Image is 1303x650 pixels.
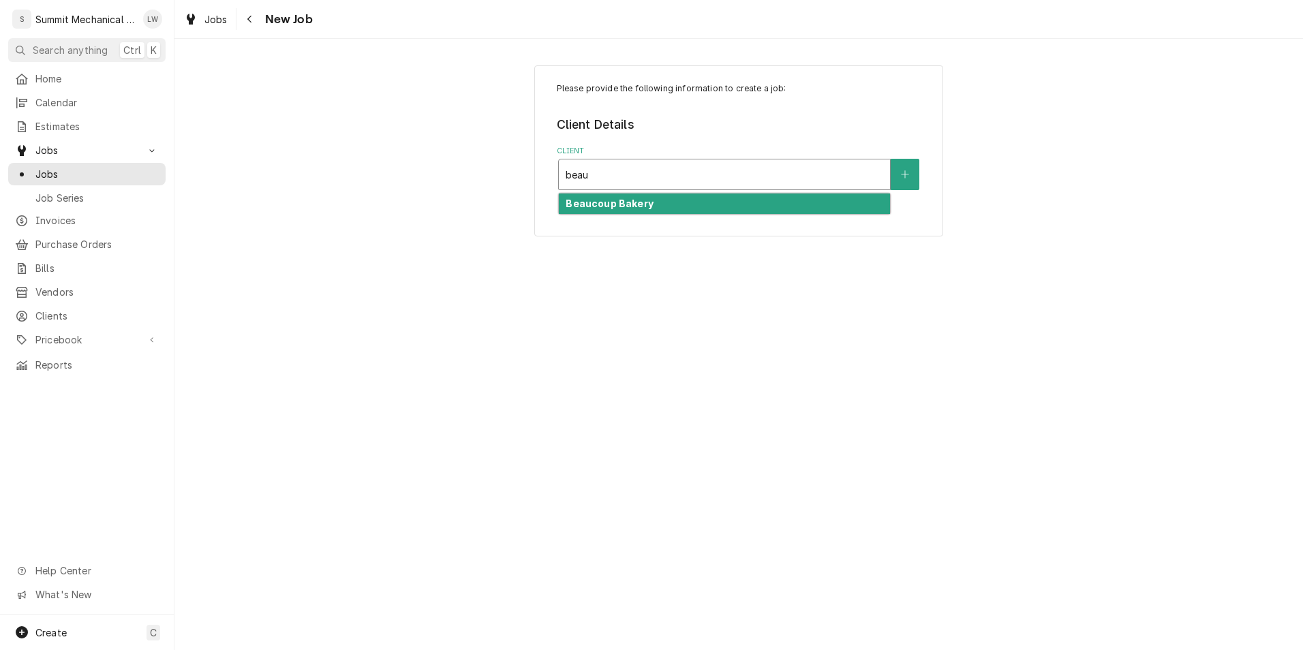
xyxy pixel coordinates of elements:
[35,563,157,578] span: Help Center
[557,82,921,190] div: Job Create/Update Form
[8,38,166,62] button: Search anythingCtrlK
[8,163,166,185] a: Jobs
[35,167,159,181] span: Jobs
[204,12,228,27] span: Jobs
[35,627,67,638] span: Create
[35,213,159,228] span: Invoices
[12,10,31,29] div: S
[35,72,159,86] span: Home
[8,305,166,327] a: Clients
[8,583,166,606] a: Go to What's New
[8,328,166,351] a: Go to Pricebook
[8,187,166,209] a: Job Series
[8,67,166,90] a: Home
[901,170,909,179] svg: Create New Client
[35,332,138,347] span: Pricebook
[239,8,261,30] button: Navigate back
[8,91,166,114] a: Calendar
[8,281,166,303] a: Vendors
[35,191,159,205] span: Job Series
[151,43,157,57] span: K
[143,10,162,29] div: LW
[35,358,159,372] span: Reports
[8,233,166,256] a: Purchase Orders
[891,159,919,190] button: Create New Client
[557,82,921,95] p: Please provide the following information to create a job:
[35,309,159,323] span: Clients
[179,8,233,31] a: Jobs
[35,587,157,602] span: What's New
[557,146,921,157] label: Client
[35,95,159,110] span: Calendar
[261,10,313,29] span: New Job
[8,354,166,376] a: Reports
[8,559,166,582] a: Go to Help Center
[35,285,159,299] span: Vendors
[534,65,943,236] div: Job Create/Update
[35,143,138,157] span: Jobs
[8,257,166,279] a: Bills
[8,209,166,232] a: Invoices
[557,116,921,134] legend: Client Details
[35,12,136,27] div: Summit Mechanical Service LLC
[143,10,162,29] div: Landon Weeks's Avatar
[123,43,141,57] span: Ctrl
[35,261,159,275] span: Bills
[8,115,166,138] a: Estimates
[8,139,166,161] a: Go to Jobs
[566,198,653,209] strong: Beaucoup Bakery
[150,625,157,640] span: C
[35,237,159,251] span: Purchase Orders
[557,146,921,190] div: Client
[33,43,108,57] span: Search anything
[35,119,159,134] span: Estimates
